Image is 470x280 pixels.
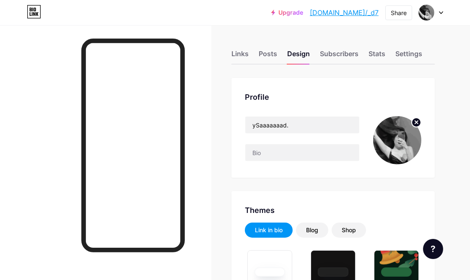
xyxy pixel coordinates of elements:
a: [DOMAIN_NAME]/_d7 [310,8,379,18]
div: Settings [395,49,422,64]
div: Themes [245,205,421,216]
div: Link in bio [255,226,283,234]
div: Links [231,49,249,64]
div: Blog [306,226,318,234]
div: Shop [342,226,356,234]
div: Stats [369,49,385,64]
img: gwsg 1414 [373,116,421,164]
input: Name [245,117,359,133]
img: gwsg 1414 [418,5,434,21]
div: Design [287,49,310,64]
div: Subscribers [320,49,358,64]
div: Posts [259,49,277,64]
input: Bio [245,144,359,161]
div: Profile [245,91,421,103]
a: Upgrade [271,9,303,16]
div: Share [391,8,407,17]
